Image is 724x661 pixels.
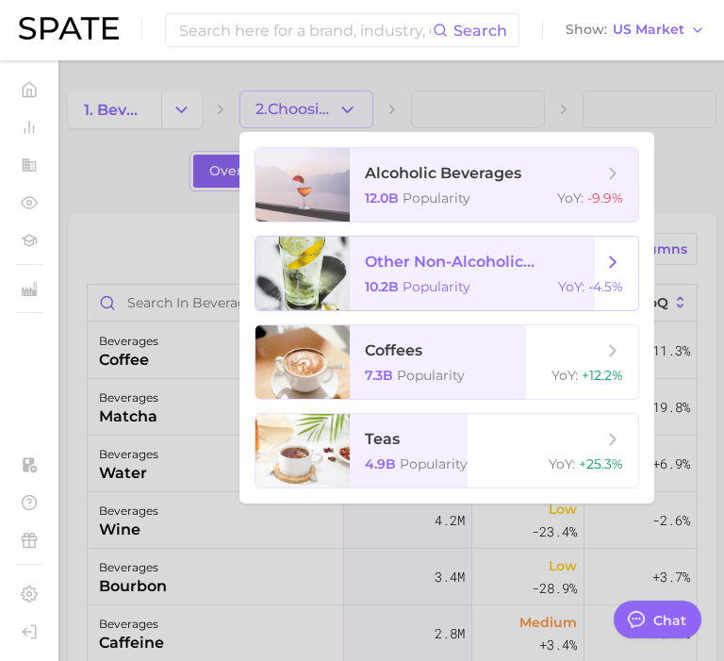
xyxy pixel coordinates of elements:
span: YoY : [558,278,584,295]
button: ShowUS Market [561,18,710,42]
span: -9.9% [587,190,623,207]
span: other non-alcoholic beverages [365,253,602,271]
span: Search [453,22,507,40]
span: +25.3% [579,455,623,472]
span: 10.2b [365,278,399,295]
span: YoY : [551,367,578,384]
span: Popularity [397,367,465,384]
span: +12.2% [582,367,623,384]
span: alcoholic beverages [365,164,521,182]
span: YoY : [557,190,584,207]
span: 4.9b [365,455,396,472]
span: Popularity [400,455,468,472]
span: Popularity [403,190,470,207]
span: -4.5% [588,278,623,295]
span: 7.3b [365,367,393,384]
span: coffees [365,341,422,359]
span: teas [365,430,400,448]
a: Log out. Currently logged in with e-mail emilykwon@gmail.com. [15,618,43,646]
span: Show [566,25,607,35]
ul: 2.Choosing Category [239,132,654,504]
span: 12.0b [365,190,399,207]
input: Search here for a brand, industry, or ingredient [177,14,433,46]
span: US Market [613,25,684,35]
span: YoY : [549,455,575,472]
span: Popularity [403,278,470,295]
img: SPATE [19,17,119,40]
